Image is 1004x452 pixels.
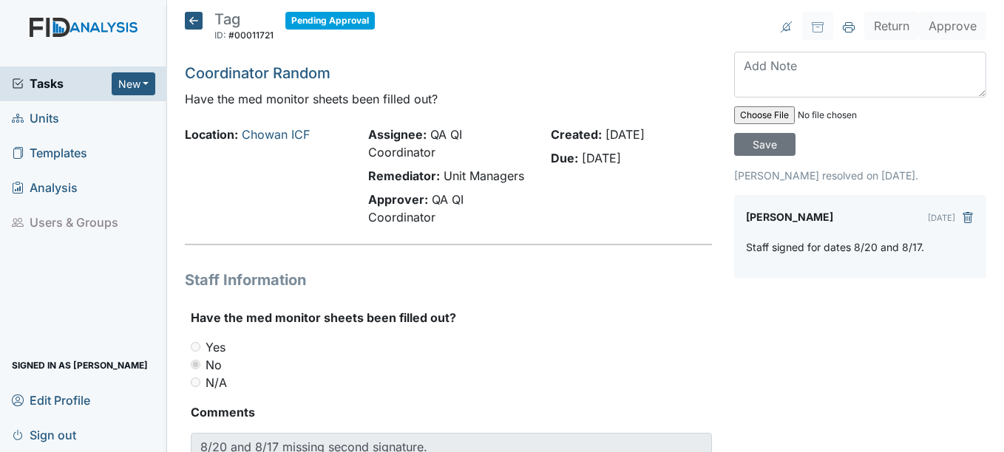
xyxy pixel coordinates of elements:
strong: Remediator: [368,168,440,183]
button: Approve [919,12,986,40]
input: Save [734,133,796,156]
strong: Assignee: [368,127,427,142]
span: Units [12,107,59,130]
input: N/A [191,377,200,387]
strong: Comments [191,403,711,421]
span: Pending Approval [285,12,375,30]
label: Yes [206,338,225,356]
span: Sign out [12,423,76,446]
span: Analysis [12,177,78,199]
label: Have the med monitor sheets been filled out? [191,309,456,326]
label: N/A [206,374,227,391]
button: Return [864,12,919,40]
input: No [191,360,200,369]
p: [PERSON_NAME] resolved on [DATE]. [734,168,986,183]
a: Chowan ICF [242,127,310,142]
strong: Location: [185,127,238,142]
span: Unit Managers [444,168,524,183]
span: [DATE] [606,127,645,142]
span: [DATE] [582,151,621,165]
h1: Staff Information [185,269,711,291]
strong: Created: [551,127,602,142]
strong: Due: [551,151,578,165]
strong: Approver: [368,192,428,207]
a: Coordinator Random [185,64,330,82]
span: Templates [12,142,87,165]
span: ID: [214,30,226,41]
label: No [206,356,222,374]
span: Tag [214,10,240,28]
span: #00011721 [228,30,274,41]
p: Have the med monitor sheets been filled out? [185,90,711,108]
input: Yes [191,342,200,352]
label: [PERSON_NAME] [746,207,833,227]
small: [DATE] [928,213,955,223]
a: Tasks [12,75,112,92]
span: Signed in as [PERSON_NAME] [12,354,148,377]
span: Edit Profile [12,388,90,411]
p: Staff signed for dates 8/20 and 8/17. [746,239,924,255]
button: New [112,72,156,95]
